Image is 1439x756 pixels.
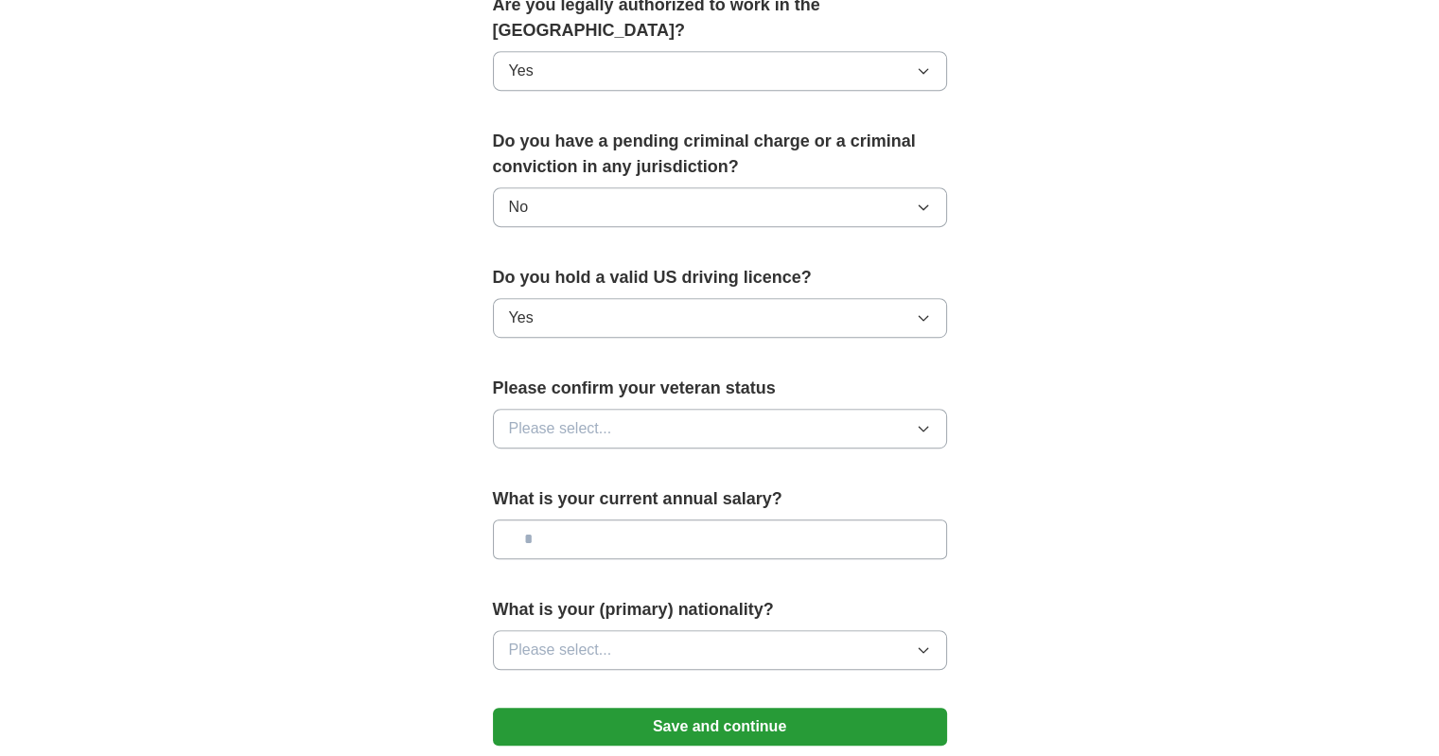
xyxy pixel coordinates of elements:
[493,409,947,448] button: Please select...
[509,196,528,219] span: No
[493,376,947,401] label: Please confirm your veteran status
[493,187,947,227] button: No
[493,708,947,746] button: Save and continue
[493,597,947,623] label: What is your (primary) nationality?
[493,51,947,91] button: Yes
[493,298,947,338] button: Yes
[493,486,947,512] label: What is your current annual salary?
[509,60,534,82] span: Yes
[509,417,612,440] span: Please select...
[509,307,534,329] span: Yes
[493,265,947,290] label: Do you hold a valid US driving licence?
[493,129,947,180] label: Do you have a pending criminal charge or a criminal conviction in any jurisdiction?
[509,639,612,661] span: Please select...
[493,630,947,670] button: Please select...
